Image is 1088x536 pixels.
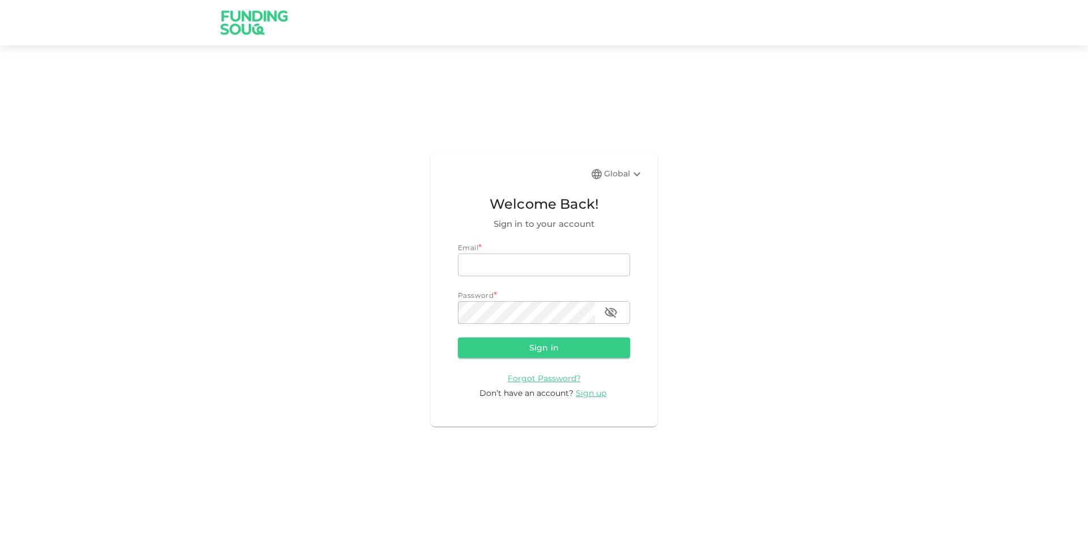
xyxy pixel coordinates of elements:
span: Email [458,243,478,252]
span: Welcome Back! [458,193,630,215]
span: Sign in to your account [458,217,630,231]
a: Forgot Password? [508,373,581,383]
input: password [458,301,595,324]
span: Don’t have an account? [479,388,573,398]
button: Sign in [458,337,630,358]
span: Forgot Password? [508,373,581,383]
span: Password [458,291,494,299]
span: Sign up [576,388,606,398]
input: email [458,254,630,276]
div: Global [604,167,644,181]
